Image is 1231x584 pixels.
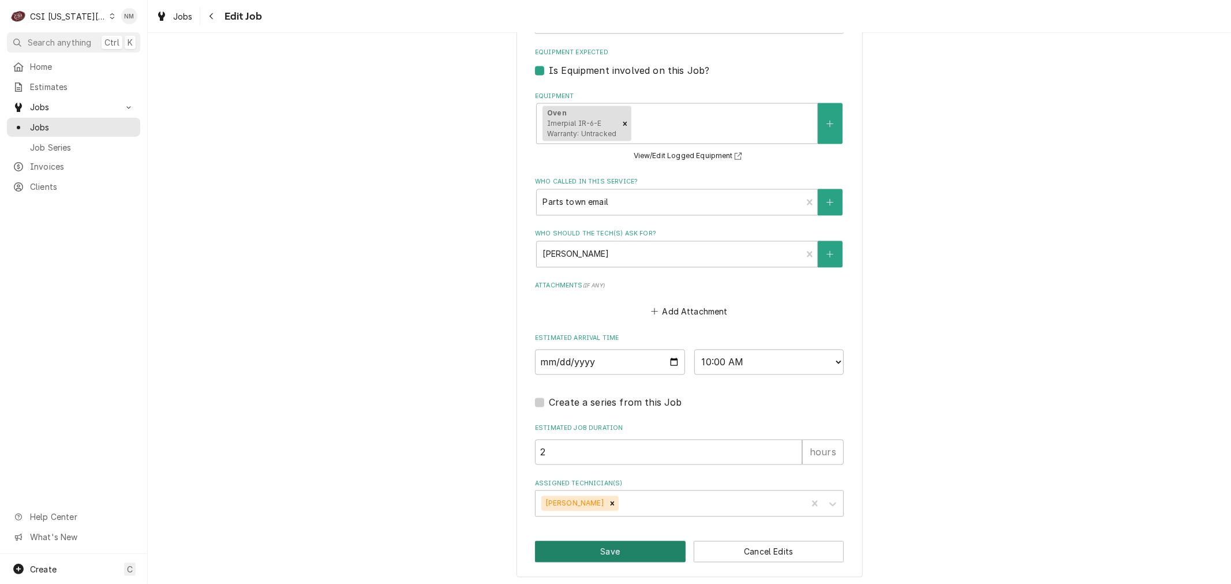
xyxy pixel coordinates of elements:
span: Help Center [30,511,133,523]
span: Search anything [28,36,91,48]
label: Create a series from this Job [549,395,682,409]
svg: Create New Contact [826,198,833,206]
button: Navigate back [203,7,221,25]
label: Estimated Arrival Time [535,334,844,343]
div: CSI [US_STATE][GEOGRAPHIC_DATA] [30,10,106,23]
div: Assigned Technician(s) [535,479,844,516]
button: Add Attachment [649,303,730,319]
span: Home [30,61,134,73]
span: Clients [30,181,134,193]
label: Attachments [535,281,844,290]
div: Estimated Arrival Time [535,334,844,375]
a: Job Series [7,138,140,157]
div: C [10,8,27,24]
button: Cancel Edits [694,541,844,562]
button: Create New Contact [818,189,842,215]
label: Equipment [535,92,844,101]
div: Who should the tech(s) ask for? [535,229,844,267]
button: Create New Equipment [818,103,842,144]
div: Button Group [535,541,844,562]
label: Equipment Expected [535,48,844,57]
a: Jobs [7,118,140,137]
span: Invoices [30,160,134,173]
span: Jobs [30,121,134,133]
button: View/Edit Logged Equipment [632,149,747,163]
div: CSI Kansas City's Avatar [10,8,27,24]
button: Save [535,541,686,562]
label: Estimated Job Duration [535,424,844,433]
a: Clients [7,177,140,196]
span: Job Series [30,141,134,154]
span: K [128,36,133,48]
div: Remove Brian Breazier [606,496,619,511]
select: Time Select [694,349,844,375]
span: Jobs [30,101,117,113]
div: Who called in this service? [535,177,844,215]
span: Create [30,564,57,574]
strong: Oven [547,108,567,117]
div: hours [802,439,844,465]
div: Equipment Expected [535,48,844,77]
span: C [127,563,133,575]
svg: Create New Contact [826,250,833,258]
label: Assigned Technician(s) [535,479,844,488]
a: Invoices [7,157,140,176]
label: Who called in this service? [535,177,844,186]
div: Attachments [535,281,844,319]
a: Go to Help Center [7,507,140,526]
label: Is Equipment involved on this Job? [549,63,709,77]
a: Go to Jobs [7,98,140,117]
a: Go to What's New [7,527,140,546]
div: Nancy Manuel's Avatar [121,8,137,24]
button: Create New Contact [818,241,842,267]
span: Ctrl [104,36,119,48]
span: ( if any ) [583,282,605,289]
a: Home [7,57,140,76]
div: Equipment [535,92,844,163]
span: Estimates [30,81,134,93]
input: Date [535,349,685,375]
span: Edit Job [221,9,262,24]
a: Estimates [7,77,140,96]
button: Search anythingCtrlK [7,32,140,53]
a: Jobs [151,7,197,26]
div: Button Group Row [535,541,844,562]
div: [PERSON_NAME] [541,496,606,511]
span: Jobs [173,10,193,23]
span: Imerpial IR-6-E Warranty: Untracked [547,119,616,138]
label: Who should the tech(s) ask for? [535,229,844,238]
div: Remove [object Object] [619,106,631,141]
span: What's New [30,531,133,543]
div: Estimated Job Duration [535,424,844,465]
div: NM [121,8,137,24]
svg: Create New Equipment [826,119,833,128]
